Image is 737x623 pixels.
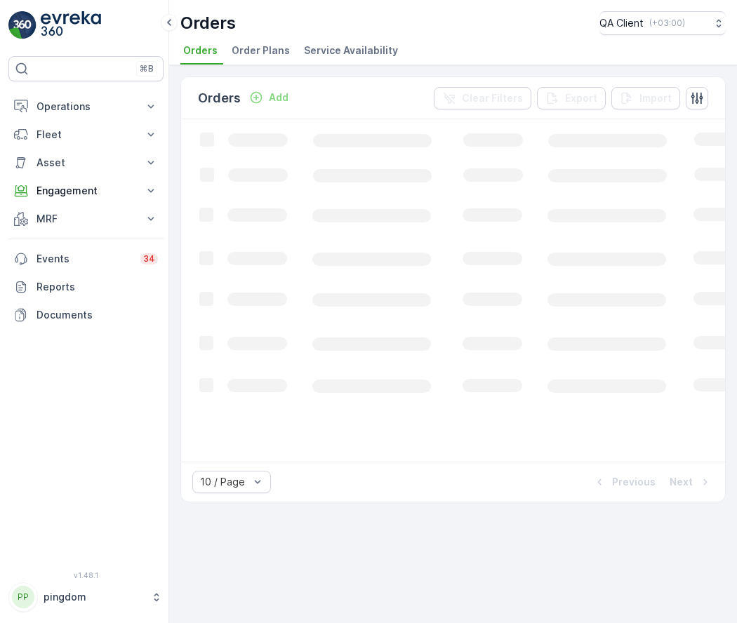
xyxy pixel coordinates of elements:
[599,11,726,35] button: QA Client(+03:00)
[537,87,606,109] button: Export
[198,88,241,108] p: Orders
[269,91,288,105] p: Add
[8,177,164,205] button: Engagement
[140,63,154,74] p: ⌘B
[12,586,34,608] div: PP
[232,43,290,58] span: Order Plans
[599,16,644,30] p: QA Client
[36,100,135,114] p: Operations
[36,280,158,294] p: Reports
[143,253,155,264] p: 34
[591,474,657,490] button: Previous
[8,121,164,149] button: Fleet
[36,184,135,198] p: Engagement
[8,273,164,301] a: Reports
[8,205,164,233] button: MRF
[639,91,672,105] p: Import
[462,91,523,105] p: Clear Filters
[649,18,685,29] p: ( +03:00 )
[611,87,680,109] button: Import
[36,128,135,142] p: Fleet
[612,475,656,489] p: Previous
[36,156,135,170] p: Asset
[44,590,144,604] p: pingdom
[41,11,101,39] img: logo_light-DOdMpM7g.png
[8,93,164,121] button: Operations
[8,149,164,177] button: Asset
[8,11,36,39] img: logo
[565,91,597,105] p: Export
[36,212,135,226] p: MRF
[8,301,164,329] a: Documents
[668,474,714,490] button: Next
[244,89,294,106] button: Add
[180,12,236,34] p: Orders
[670,475,693,489] p: Next
[8,582,164,612] button: PPpingdom
[8,245,164,273] a: Events34
[8,571,164,580] span: v 1.48.1
[36,308,158,322] p: Documents
[304,43,398,58] span: Service Availability
[183,43,218,58] span: Orders
[36,252,132,266] p: Events
[434,87,531,109] button: Clear Filters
